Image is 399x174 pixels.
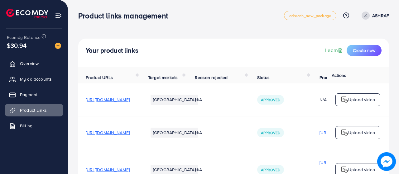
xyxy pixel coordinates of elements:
img: logo [341,129,348,136]
span: Overview [20,60,39,67]
span: N/A [195,167,202,173]
div: N/A [320,96,363,103]
span: Payment [20,92,37,98]
p: ASHRAF [372,12,389,19]
span: Product Links [20,107,47,113]
span: [URL][DOMAIN_NAME] [86,129,130,136]
a: adreach_new_package [284,11,336,20]
p: Upload video [348,129,375,136]
img: logo [341,96,348,103]
span: Create new [353,47,375,54]
span: Actions [332,72,346,78]
span: Billing [20,123,32,129]
a: My ad accounts [5,73,63,85]
h3: Product links management [78,11,173,20]
img: image [377,152,396,171]
span: Status [257,74,270,81]
h4: Your product links [86,47,138,54]
span: Approved [261,97,280,102]
a: Overview [5,57,63,70]
p: [URL][DOMAIN_NAME] [320,129,363,136]
span: [URL][DOMAIN_NAME] [86,96,130,103]
span: adreach_new_package [289,14,331,18]
img: logo [341,166,348,173]
p: Upload video [348,166,375,173]
span: N/A [195,129,202,136]
p: Upload video [348,96,375,103]
a: ASHRAF [359,12,389,20]
img: menu [55,12,62,19]
img: logo [6,9,48,18]
span: Product URLs [86,74,113,81]
li: [GEOGRAPHIC_DATA] [151,95,198,105]
span: Reason rejected [195,74,228,81]
span: N/A [195,96,202,103]
button: Create new [347,45,382,56]
span: My ad accounts [20,76,52,82]
a: Payment [5,88,63,101]
a: Learn [325,47,344,54]
span: Approved [261,130,280,135]
span: Approved [261,167,280,172]
a: Billing [5,120,63,132]
span: Ecomdy Balance [7,34,41,40]
li: [GEOGRAPHIC_DATA] [151,128,198,138]
img: image [55,43,61,49]
span: Target markets [148,74,178,81]
span: [URL][DOMAIN_NAME] [86,167,130,173]
span: $30.94 [7,41,26,50]
p: [URL][DOMAIN_NAME] [320,159,363,166]
a: Product Links [5,104,63,116]
span: Product video [320,74,347,81]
